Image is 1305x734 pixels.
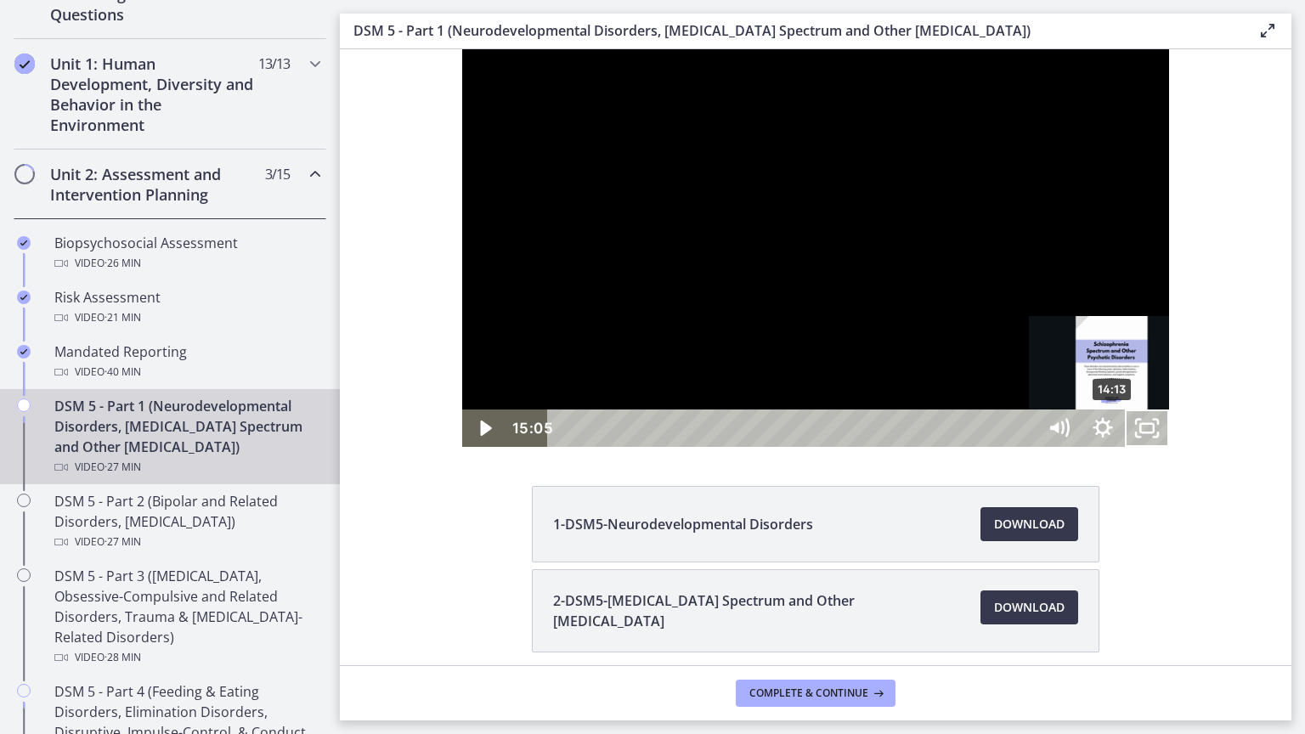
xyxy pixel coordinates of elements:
[105,362,141,382] span: · 40 min
[105,457,141,477] span: · 27 min
[749,686,868,700] span: Complete & continue
[54,396,319,477] div: DSM 5 - Part 1 (Neurodevelopmental Disorders, [MEDICAL_DATA] Spectrum and Other [MEDICAL_DATA])
[340,49,1291,447] iframe: Video Lesson
[54,253,319,274] div: Video
[265,164,290,184] span: 3 / 15
[54,532,319,552] div: Video
[741,360,785,398] button: Show settings menu
[54,287,319,328] div: Risk Assessment
[258,54,290,74] span: 13 / 13
[54,308,319,328] div: Video
[994,597,1065,618] span: Download
[54,491,319,552] div: DSM 5 - Part 2 (Bipolar and Related Disorders, [MEDICAL_DATA])
[54,342,319,382] div: Mandated Reporting
[54,233,319,274] div: Biopsychosocial Assessment
[14,54,35,74] i: Completed
[54,362,319,382] div: Video
[105,253,141,274] span: · 26 min
[785,360,829,398] button: Unfullscreen
[105,308,141,328] span: · 21 min
[105,532,141,552] span: · 27 min
[105,647,141,668] span: · 28 min
[994,514,1065,534] span: Download
[17,291,31,304] i: Completed
[54,647,319,668] div: Video
[17,345,31,359] i: Completed
[980,590,1078,624] a: Download
[50,164,257,205] h2: Unit 2: Assessment and Intervention Planning
[553,514,813,534] span: 1-DSM5-Neurodevelopmental Disorders
[697,360,741,398] button: Mute
[17,236,31,250] i: Completed
[54,457,319,477] div: Video
[553,590,960,631] span: 2-DSM5-[MEDICAL_DATA] Spectrum and Other [MEDICAL_DATA]
[736,680,895,707] button: Complete & continue
[980,507,1078,541] a: Download
[50,54,257,135] h2: Unit 1: Human Development, Diversity and Behavior in the Environment
[353,20,1230,41] h3: DSM 5 - Part 1 (Neurodevelopmental Disorders, [MEDICAL_DATA] Spectrum and Other [MEDICAL_DATA])
[54,566,319,668] div: DSM 5 - Part 3 ([MEDICAL_DATA], Obsessive-Compulsive and Related Disorders, Trauma & [MEDICAL_DAT...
